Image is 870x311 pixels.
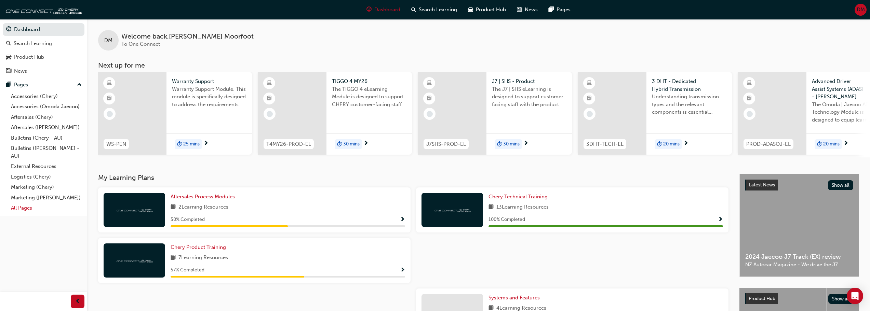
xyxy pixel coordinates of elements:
span: News [525,6,538,14]
span: guage-icon [366,5,372,14]
a: Chery Product Training [171,243,229,251]
a: guage-iconDashboard [361,3,406,17]
span: next-icon [523,141,528,147]
a: Bulletins (Chery - AU) [8,133,84,143]
a: Marketing (Chery) [8,182,84,193]
span: 30 mins [503,140,520,148]
button: Show Progress [718,215,723,224]
span: booktick-icon [107,94,112,103]
h3: My Learning Plans [98,174,728,182]
span: book-icon [488,203,494,212]
a: Marketing ([PERSON_NAME]) [8,193,84,203]
span: booktick-icon [587,94,592,103]
span: booktick-icon [747,94,752,103]
span: 50 % Completed [171,216,205,224]
span: Search Learning [419,6,457,14]
span: 3DHT-TECH-EL [586,140,624,148]
span: NZ Autocar Magazine - We drive the J7. [745,261,853,269]
a: Aftersales ([PERSON_NAME]) [8,122,84,133]
a: J7SHS-PROD-ELJ7 | SHS - ProductThe J7 | SHS eLearning is designed to support customer facing staf... [418,72,572,155]
a: Aftersales (Chery) [8,112,84,123]
img: oneconnect [433,207,471,213]
button: DashboardSearch LearningProduct HubNews [3,22,84,79]
span: learningRecordVerb_NONE-icon [427,111,433,117]
span: duration-icon [817,140,822,149]
span: pages-icon [549,5,554,14]
span: DM [857,6,865,14]
a: Aftersales Process Modules [171,193,238,201]
button: Pages [3,79,84,91]
span: duration-icon [337,140,342,149]
span: J7SHS-PROD-EL [426,140,466,148]
a: Dashboard [3,23,84,36]
button: Show Progress [400,215,405,224]
span: 13 Learning Resources [496,203,549,212]
span: Chery Technical Training [488,194,548,200]
img: oneconnect [116,207,153,213]
span: DM [104,37,112,44]
span: duration-icon [177,140,182,149]
span: learningResourceType_ELEARNING-icon [427,79,432,88]
span: Chery Product Training [171,244,226,250]
a: Bulletins ([PERSON_NAME] - AU) [8,143,84,161]
span: up-icon [77,81,82,89]
a: Chery Technical Training [488,193,550,201]
span: Understanding transmission types and the relevant components is essential knowledge required for ... [652,93,726,116]
a: search-iconSearch Learning [406,3,463,17]
button: DM [855,4,867,16]
span: search-icon [411,5,416,14]
span: Product Hub [749,296,775,301]
a: News [3,65,84,77]
span: J7 | SHS - Product [492,77,566,85]
a: External Resources [8,161,84,172]
span: learningRecordVerb_NONE-icon [747,111,753,117]
span: 25 mins [183,140,200,148]
span: learningResourceType_ELEARNING-icon [107,79,112,88]
span: Latest News [749,182,775,188]
a: Accessories (Omoda Jaecoo) [8,101,84,112]
a: Latest NewsShow all2024 Jaecoo J7 Track (EX) reviewNZ Autocar Magazine - We drive the J7. [739,174,859,277]
span: 20 mins [823,140,840,148]
div: Product Hub [14,53,44,61]
span: news-icon [6,68,11,74]
div: Pages [14,81,28,89]
img: oneconnect [3,3,82,16]
span: news-icon [517,5,522,14]
span: booktick-icon [267,94,272,103]
span: 3 DHT - Dedicated Hybrid Transmission [652,77,726,93]
span: 30 mins [343,140,360,148]
span: next-icon [843,141,848,147]
span: learningRecordVerb_NONE-icon [587,111,593,117]
span: next-icon [203,141,209,147]
span: 7 Learning Resources [178,254,228,262]
span: book-icon [171,203,176,212]
span: Product Hub [476,6,506,14]
span: learningResourceType_ELEARNING-icon [267,79,272,88]
a: T4MY26-PROD-ELTIGGO 4 MY26The TIGGO 4 eLearning Module is designed to support CHERY customer-faci... [258,72,412,155]
button: Show all [828,294,854,304]
span: To One Connect [121,41,160,47]
span: learningRecordVerb_NONE-icon [107,111,113,117]
a: car-iconProduct Hub [463,3,511,17]
span: prev-icon [75,297,80,306]
span: guage-icon [6,27,11,33]
a: pages-iconPages [543,3,576,17]
h3: Next up for me [87,61,870,69]
span: Warranty Support Module. This module is specifically designed to address the requirements and pro... [172,85,246,109]
a: news-iconNews [511,3,543,17]
span: learningResourceType_ELEARNING-icon [747,79,752,88]
div: Open Intercom Messenger [847,288,863,304]
span: book-icon [171,254,176,262]
button: Show all [828,180,854,190]
a: Product HubShow all [745,293,854,304]
span: PROD-ADASOJ-EL [746,140,791,148]
span: Show Progress [718,217,723,223]
span: Show Progress [400,267,405,273]
span: 57 % Completed [171,266,204,274]
span: 2 Learning Resources [178,203,228,212]
a: 3DHT-TECH-EL3 DHT - Dedicated Hybrid TransmissionUnderstanding transmission types and the relevan... [578,72,732,155]
span: T4MY26-PROD-EL [266,140,311,148]
img: oneconnect [116,257,153,264]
